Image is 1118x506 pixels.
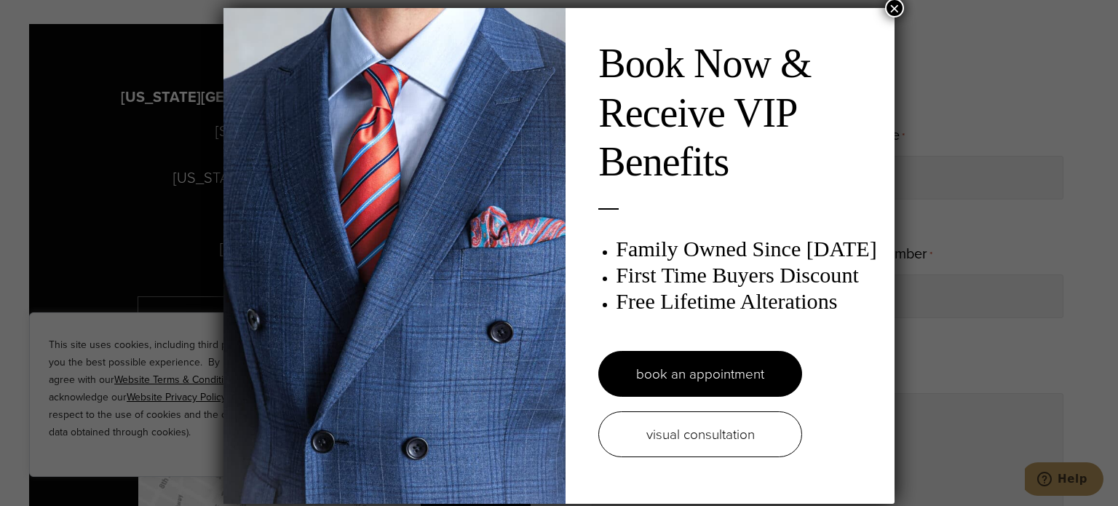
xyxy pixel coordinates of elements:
a: visual consultation [598,411,802,457]
h3: Free Lifetime Alterations [616,288,879,315]
a: book an appointment [598,351,802,397]
h2: Book Now & Receive VIP Benefits [598,39,879,186]
h3: Family Owned Since [DATE] [616,236,879,262]
span: Help [33,10,63,23]
h3: First Time Buyers Discount [616,262,879,288]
